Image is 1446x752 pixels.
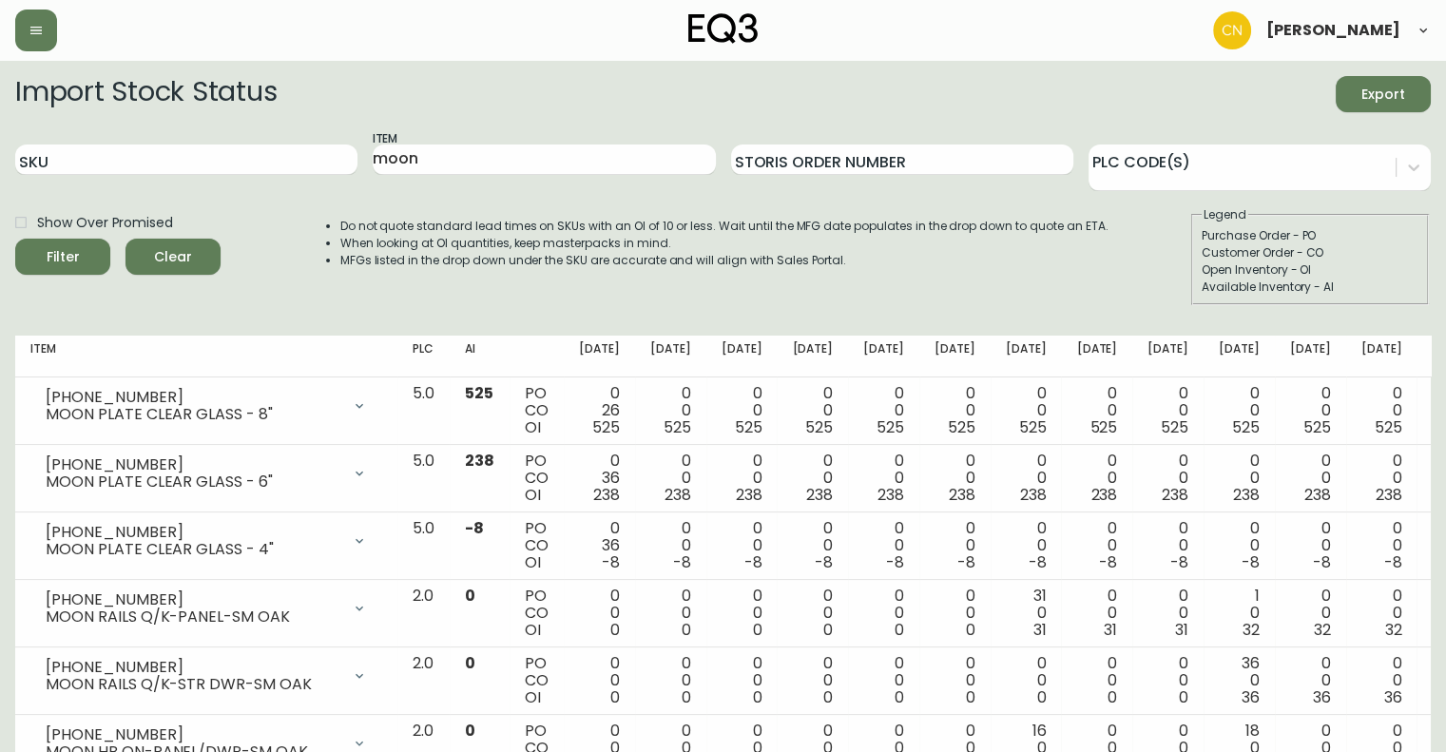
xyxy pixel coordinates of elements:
[752,686,762,708] span: 0
[1346,336,1417,377] th: [DATE]
[1147,588,1188,639] div: 0 0
[15,76,277,112] h2: Import Stock Status
[650,588,691,639] div: 0 0
[863,520,904,571] div: 0 0
[1020,484,1047,506] span: 238
[47,245,80,269] div: Filter
[46,659,340,676] div: [PHONE_NUMBER]
[1219,453,1260,504] div: 0 0
[792,453,833,504] div: 0 0
[525,453,549,504] div: PO CO
[863,385,904,436] div: 0 0
[863,453,904,504] div: 0 0
[966,686,975,708] span: 0
[722,655,762,706] div: 0 0
[664,416,691,438] span: 525
[1202,279,1418,296] div: Available Inventory - AI
[736,484,762,506] span: 238
[30,453,382,494] div: [PHONE_NUMBER]MOON PLATE CLEAR GLASS - 6"
[1006,655,1047,706] div: 0 0
[525,520,549,571] div: PO CO
[806,484,833,506] span: 238
[895,619,904,641] span: 0
[650,385,691,436] div: 0 0
[673,551,691,573] span: -8
[991,336,1062,377] th: [DATE]
[650,520,691,571] div: 0 0
[525,484,541,506] span: OI
[1304,484,1331,506] span: 238
[688,13,759,44] img: logo
[1076,453,1117,504] div: 0 0
[1099,551,1117,573] span: -8
[450,336,510,377] th: AI
[722,385,762,436] div: 0 0
[1361,520,1402,571] div: 0 0
[1108,686,1117,708] span: 0
[593,484,620,506] span: 238
[948,416,975,438] span: 525
[815,551,833,573] span: -8
[1019,416,1047,438] span: 525
[465,450,494,472] span: 238
[935,385,975,436] div: 0 0
[1213,11,1251,49] img: c84cfeac70e636aa0953565b6890594c
[1162,484,1188,506] span: 238
[602,551,620,573] span: -8
[935,588,975,639] div: 0 0
[735,416,762,438] span: 525
[722,453,762,504] div: 0 0
[877,416,904,438] span: 525
[1204,336,1275,377] th: [DATE]
[1375,484,1401,506] span: 238
[1374,416,1401,438] span: 525
[1383,551,1401,573] span: -8
[1061,336,1132,377] th: [DATE]
[1029,551,1047,573] span: -8
[665,484,691,506] span: 238
[1384,619,1401,641] span: 32
[30,520,382,562] div: [PHONE_NUMBER]MOON PLATE CLEAR GLASS - 4"
[1314,619,1331,641] span: 32
[792,520,833,571] div: 0 0
[957,551,975,573] span: -8
[1290,655,1331,706] div: 0 0
[1351,83,1416,106] span: Export
[46,473,340,491] div: MOON PLATE CLEAR GLASS - 6"
[579,520,620,571] div: 0 36
[722,588,762,639] div: 0 0
[863,588,904,639] div: 0 0
[1290,453,1331,504] div: 0 0
[1242,686,1260,708] span: 36
[397,512,450,580] td: 5.0
[1361,385,1402,436] div: 0 0
[610,686,620,708] span: 0
[1170,551,1188,573] span: -8
[1290,520,1331,571] div: 0 0
[1202,261,1418,279] div: Open Inventory - OI
[1147,520,1188,571] div: 0 0
[397,580,450,647] td: 2.0
[1076,385,1117,436] div: 0 0
[1076,655,1117,706] div: 0 0
[46,524,340,541] div: [PHONE_NUMBER]
[1033,619,1047,641] span: 31
[650,453,691,504] div: 0 0
[1219,520,1260,571] div: 0 0
[1290,385,1331,436] div: 0 0
[1006,588,1047,639] div: 31 0
[579,385,620,436] div: 0 26
[1361,655,1402,706] div: 0 0
[823,619,833,641] span: 0
[579,453,620,504] div: 0 36
[1132,336,1204,377] th: [DATE]
[1266,23,1400,38] span: [PERSON_NAME]
[592,416,620,438] span: 525
[610,619,620,641] span: 0
[30,385,382,427] div: [PHONE_NUMBER]MOON PLATE CLEAR GLASS - 8"
[682,686,691,708] span: 0
[1336,76,1431,112] button: Export
[1179,686,1188,708] span: 0
[1219,655,1260,706] div: 36 0
[525,588,549,639] div: PO CO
